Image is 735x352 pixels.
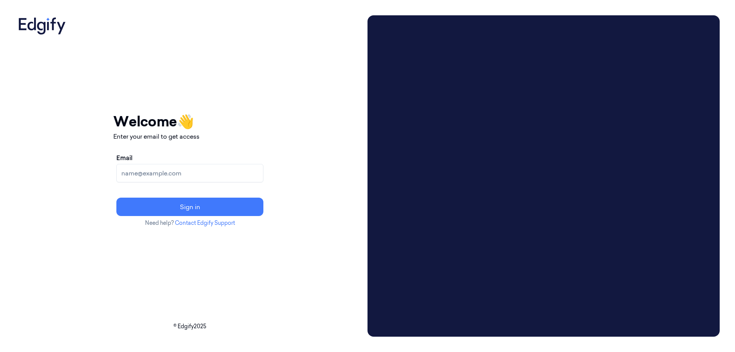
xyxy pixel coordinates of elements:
button: Sign in [116,198,263,216]
p: © Edgify 2025 [15,323,364,331]
h1: Welcome 👋 [113,111,266,132]
input: name@example.com [116,164,263,182]
p: Enter your email to get access [113,132,266,141]
a: Contact Edgify Support [175,219,235,226]
p: Need help? [113,219,266,227]
label: Email [116,153,132,162]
